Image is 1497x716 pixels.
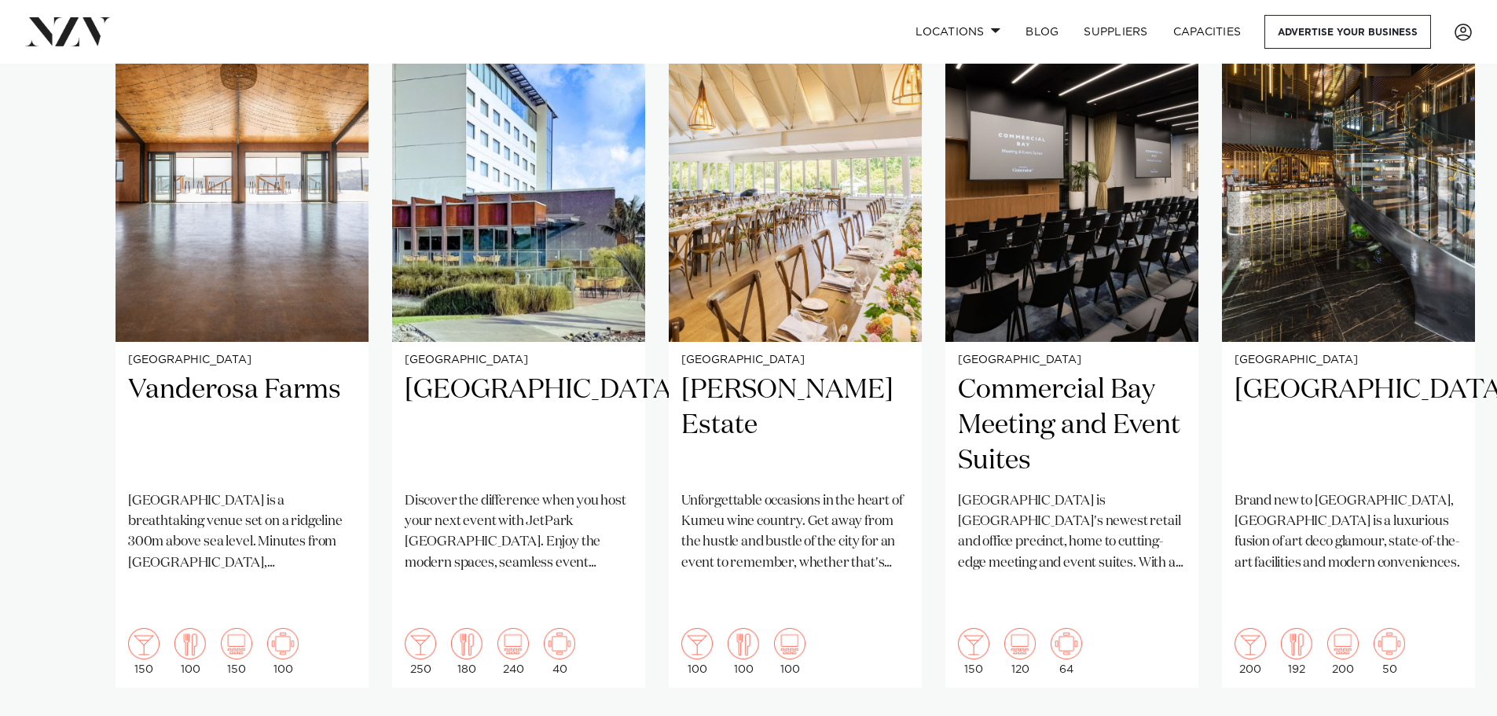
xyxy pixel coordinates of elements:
img: dining.png [1281,628,1312,659]
img: meeting.png [1051,628,1082,659]
a: Capacities [1161,15,1254,49]
img: cocktail.png [958,628,989,659]
img: meeting.png [267,628,299,659]
p: Discover the difference when you host your next event with JetPark [GEOGRAPHIC_DATA]. Enjoy the m... [405,491,633,574]
div: 200 [1327,628,1359,675]
a: SUPPLIERS [1071,15,1160,49]
div: 250 [405,628,436,675]
div: 100 [174,628,206,675]
img: theatre.png [497,628,529,659]
small: [GEOGRAPHIC_DATA] [958,354,1186,366]
a: Locations [903,15,1013,49]
img: theatre.png [1004,628,1036,659]
swiper-slide: 3 / 29 [669,2,922,688]
a: [GEOGRAPHIC_DATA] [GEOGRAPHIC_DATA] Discover the difference when you host your next event with Je... [392,2,645,688]
p: Brand new to [GEOGRAPHIC_DATA], [GEOGRAPHIC_DATA] is a luxurious fusion of art deco glamour, stat... [1235,491,1462,574]
div: 40 [544,628,575,675]
img: dining.png [174,628,206,659]
img: cocktail.png [1235,628,1266,659]
div: 100 [681,628,713,675]
img: cocktail.png [128,628,160,659]
h2: [GEOGRAPHIC_DATA] [405,373,633,479]
img: dining.png [728,628,759,659]
div: 100 [728,628,759,675]
div: 100 [267,628,299,675]
div: 120 [1004,628,1036,675]
small: [GEOGRAPHIC_DATA] [1235,354,1462,366]
h2: Commercial Bay Meeting and Event Suites [958,373,1186,479]
div: 240 [497,628,529,675]
a: [GEOGRAPHIC_DATA] [PERSON_NAME] Estate Unforgettable occasions in the heart of Kumeu wine country... [669,2,922,688]
small: [GEOGRAPHIC_DATA] [405,354,633,366]
img: theatre.png [774,628,805,659]
img: cocktail.png [681,628,713,659]
p: [GEOGRAPHIC_DATA] is [GEOGRAPHIC_DATA]'s newest retail and office precinct, home to cutting-edge ... [958,491,1186,574]
a: [GEOGRAPHIC_DATA] Vanderosa Farms [GEOGRAPHIC_DATA] is a breathtaking venue set on a ridgeline 30... [116,2,369,688]
img: cocktail.png [405,628,436,659]
img: nzv-logo.png [25,17,111,46]
a: [GEOGRAPHIC_DATA] [GEOGRAPHIC_DATA] Brand new to [GEOGRAPHIC_DATA], [GEOGRAPHIC_DATA] is a luxuri... [1222,2,1475,688]
img: meeting.png [544,628,575,659]
div: 180 [451,628,482,675]
div: 50 [1374,628,1405,675]
a: Advertise your business [1264,15,1431,49]
img: dining.png [451,628,482,659]
small: [GEOGRAPHIC_DATA] [681,354,909,366]
div: 200 [1235,628,1266,675]
p: Unforgettable occasions in the heart of Kumeu wine country. Get away from the hustle and bustle o... [681,491,909,574]
div: 150 [128,628,160,675]
a: [GEOGRAPHIC_DATA] Commercial Bay Meeting and Event Suites [GEOGRAPHIC_DATA] is [GEOGRAPHIC_DATA]'... [945,2,1198,688]
h2: Vanderosa Farms [128,373,356,479]
div: 100 [774,628,805,675]
img: theatre.png [1327,628,1359,659]
div: 192 [1281,628,1312,675]
swiper-slide: 4 / 29 [945,2,1198,688]
swiper-slide: 1 / 29 [116,2,369,688]
div: 150 [221,628,252,675]
img: meeting.png [1374,628,1405,659]
div: 150 [958,628,989,675]
swiper-slide: 2 / 29 [392,2,645,688]
h2: [PERSON_NAME] Estate [681,373,909,479]
div: 64 [1051,628,1082,675]
a: BLOG [1013,15,1071,49]
img: theatre.png [221,628,252,659]
small: [GEOGRAPHIC_DATA] [128,354,356,366]
p: [GEOGRAPHIC_DATA] is a breathtaking venue set on a ridgeline 300m above sea level. Minutes from [... [128,491,356,574]
swiper-slide: 5 / 29 [1222,2,1475,688]
h2: [GEOGRAPHIC_DATA] [1235,373,1462,479]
